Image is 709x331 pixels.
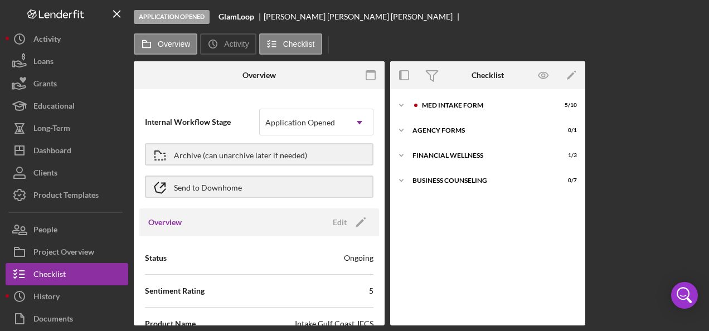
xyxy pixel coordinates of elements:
div: Dashboard [33,139,71,164]
div: 0 / 1 [557,127,577,134]
div: [PERSON_NAME] [PERSON_NAME] [PERSON_NAME] [264,12,462,21]
div: Educational [33,95,75,120]
div: Grants [33,72,57,98]
button: Educational [6,95,128,117]
div: Checklist [472,71,504,80]
div: Intake Gulf Coast JFCS [295,318,373,329]
button: Activity [200,33,256,55]
button: Long-Term [6,117,128,139]
button: Grants [6,72,128,95]
button: Documents [6,308,128,330]
button: Archive (can unarchive later if needed) [145,143,373,165]
button: Checklist [6,263,128,285]
div: 1 / 3 [557,152,577,159]
div: Loans [33,50,54,75]
button: Clients [6,162,128,184]
div: Overview [242,71,276,80]
span: Product Name [145,318,196,329]
div: Checklist [33,263,66,288]
div: Product Templates [33,184,99,209]
button: People [6,218,128,241]
div: Open Intercom Messenger [671,282,698,309]
div: 0 / 7 [557,177,577,184]
div: Send to Downhome [174,177,242,197]
div: Project Overview [33,241,94,266]
div: Application Opened [134,10,210,24]
span: Sentiment Rating [145,285,205,296]
label: Checklist [283,40,315,48]
button: Loans [6,50,128,72]
button: Project Overview [6,241,128,263]
div: 5 / 10 [557,102,577,109]
div: Archive (can unarchive later if needed) [174,144,307,164]
h3: Overview [148,217,182,228]
div: 5 [369,285,373,296]
button: Send to Downhome [145,176,373,198]
b: GlamLoop [218,12,254,21]
div: Clients [33,162,57,187]
label: Activity [224,40,249,48]
button: Edit [326,214,370,231]
button: Overview [134,33,197,55]
button: Product Templates [6,184,128,206]
button: Checklist [259,33,322,55]
div: Financial Wellness [412,152,549,159]
div: Ongoing [344,252,373,264]
button: Dashboard [6,139,128,162]
div: Application Opened [265,118,335,127]
div: Activity [33,28,61,53]
span: Status [145,252,167,264]
span: Internal Workflow Stage [145,116,259,128]
label: Overview [158,40,190,48]
button: Activity [6,28,128,50]
div: Edit [333,214,347,231]
div: MED Intake Form [422,102,549,109]
div: People [33,218,57,244]
button: History [6,285,128,308]
div: Long-Term [33,117,70,142]
div: Business Counseling [412,177,549,184]
div: Agency Forms [412,127,549,134]
div: History [33,285,60,310]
